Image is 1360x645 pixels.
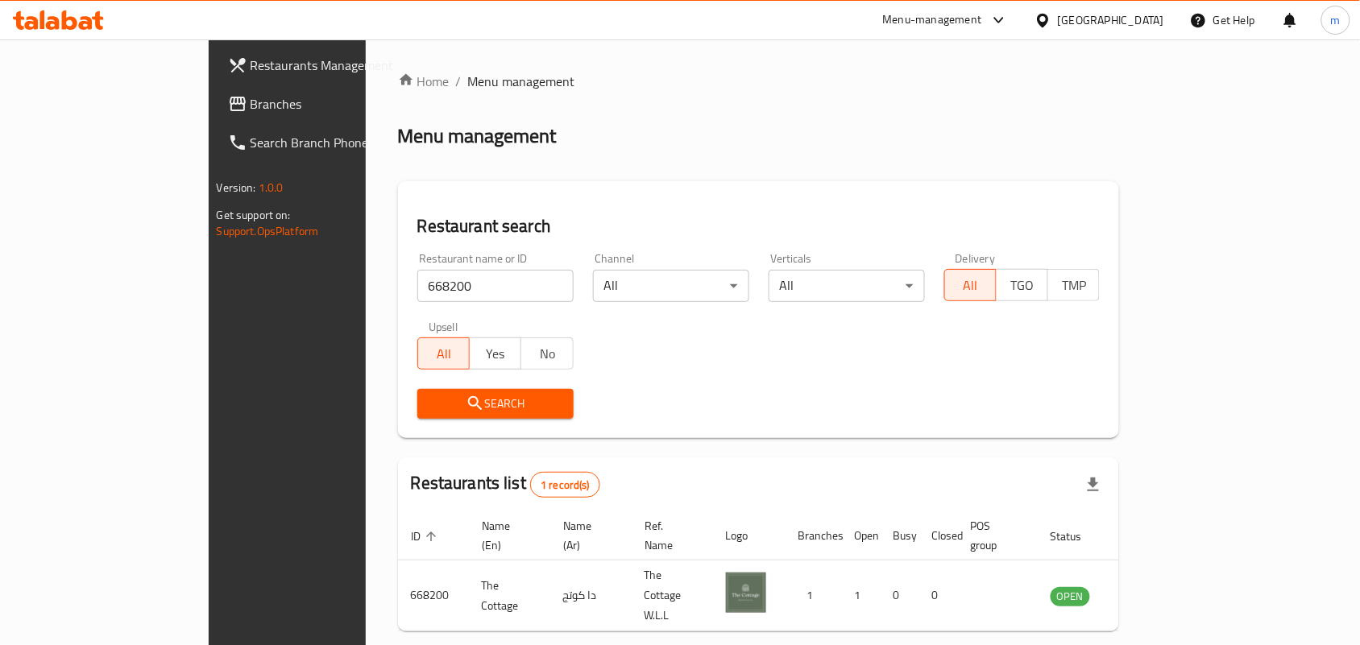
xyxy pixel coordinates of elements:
[425,342,463,366] span: All
[1003,274,1042,297] span: TGO
[919,560,958,631] td: 0
[411,471,600,498] h2: Restaurants list
[417,389,574,419] button: Search
[528,342,566,366] span: No
[417,270,574,302] input: Search for restaurant name or ID..
[786,560,842,631] td: 1
[469,560,550,631] td: The Cottage
[563,516,612,555] span: Name (Ar)
[417,337,470,370] button: All
[842,511,881,560] th: Open
[1047,269,1100,301] button: TMP
[952,274,990,297] span: All
[881,560,919,631] td: 0
[956,253,996,264] label: Delivery
[944,269,997,301] button: All
[996,269,1048,301] button: TGO
[417,214,1101,238] h2: Restaurant search
[251,94,423,114] span: Branches
[919,511,958,560] th: Closed
[530,472,600,498] div: Total records count
[520,337,573,370] button: No
[1051,587,1090,606] div: OPEN
[1051,587,1090,606] span: OPEN
[550,560,632,631] td: دا كوتج
[1055,274,1093,297] span: TMP
[215,123,436,162] a: Search Branch Phone
[531,478,599,493] span: 1 record(s)
[971,516,1018,555] span: POS group
[398,511,1178,631] table: enhanced table
[411,527,442,546] span: ID
[1074,465,1113,504] div: Export file
[476,342,515,366] span: Yes
[713,511,786,560] th: Logo
[217,177,256,198] span: Version:
[469,337,521,370] button: Yes
[217,221,319,242] a: Support.OpsPlatform
[842,560,881,631] td: 1
[786,511,842,560] th: Branches
[482,516,531,555] span: Name (En)
[398,123,557,149] h2: Menu management
[1051,527,1103,546] span: Status
[259,177,284,198] span: 1.0.0
[456,72,462,91] li: /
[468,72,575,91] span: Menu management
[881,511,919,560] th: Busy
[1331,11,1341,29] span: m
[1058,11,1164,29] div: [GEOGRAPHIC_DATA]
[251,56,423,75] span: Restaurants Management
[217,205,291,225] span: Get support on:
[769,270,925,302] div: All
[215,85,436,123] a: Branches
[429,321,458,333] label: Upsell
[632,560,713,631] td: The Cottage W.L.L
[726,573,766,613] img: The Cottage
[593,270,749,302] div: All
[215,46,436,85] a: Restaurants Management
[645,516,694,555] span: Ref. Name
[883,10,982,30] div: Menu-management
[430,394,561,414] span: Search
[251,133,423,152] span: Search Branch Phone
[398,72,1120,91] nav: breadcrumb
